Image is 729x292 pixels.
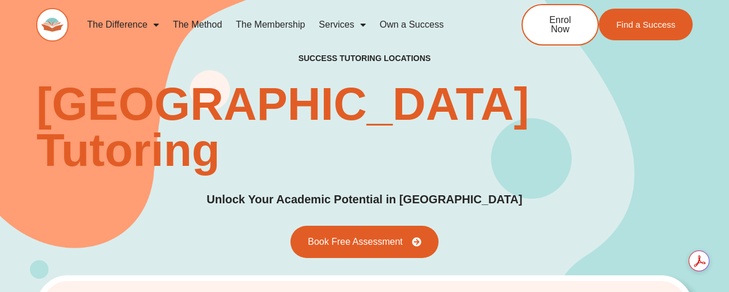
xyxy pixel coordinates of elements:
h2: [GEOGRAPHIC_DATA] Tutoring [36,81,693,173]
nav: Menu [80,12,484,38]
a: The Difference [80,12,166,38]
a: Services [312,12,372,38]
span: Enrol Now [540,16,580,34]
a: Find a Success [599,9,693,40]
a: Own a Success [373,12,451,38]
span: Book Free Assessment [308,237,403,247]
a: Enrol Now [522,4,599,45]
a: Book Free Assessment [290,226,439,258]
span: Find a Success [616,20,675,29]
h2: Unlock Your Academic Potential in [GEOGRAPHIC_DATA] [207,191,523,208]
a: The Membership [229,12,312,38]
a: The Method [166,12,229,38]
